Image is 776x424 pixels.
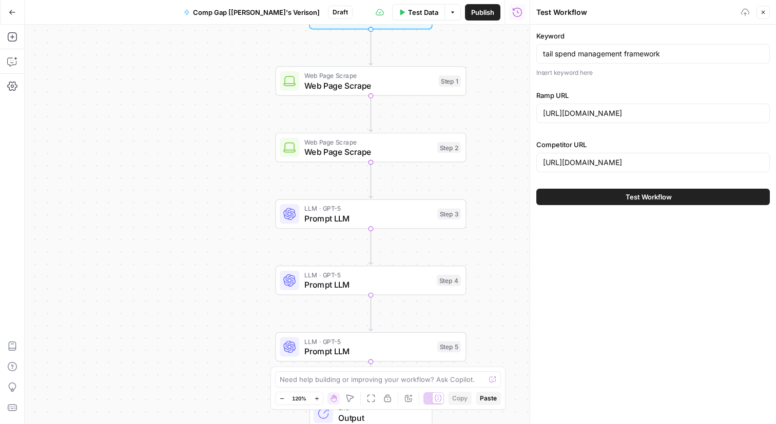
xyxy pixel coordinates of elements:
[304,146,433,158] span: Web Page Scrape
[437,275,461,286] div: Step 4
[408,7,438,17] span: Test Data
[292,394,306,402] span: 120%
[471,7,494,17] span: Publish
[452,394,468,403] span: Copy
[476,392,501,405] button: Paste
[276,66,467,96] div: Web Page ScrapeWeb Page ScrapeStep 1
[536,90,770,100] label: Ramp URL
[304,212,433,225] span: Prompt LLM
[369,163,373,198] g: Edge from step_2 to step_3
[536,139,770,150] label: Competitor URL
[304,79,434,92] span: Web Page Scrape
[369,295,373,331] g: Edge from step_4 to step_5
[439,75,461,87] div: Step 1
[276,199,467,229] div: LLM · GPT-5Prompt LLMStep 3
[178,4,326,21] button: Comp Gap [[PERSON_NAME]'s Verison]
[304,278,432,291] span: Prompt LLM
[304,270,432,280] span: LLM · GPT-5
[338,412,422,424] span: Output
[333,8,348,17] span: Draft
[369,96,373,132] g: Edge from step_1 to step_2
[276,266,467,295] div: LLM · GPT-5Prompt LLMStep 4
[304,345,433,357] span: Prompt LLM
[437,142,461,153] div: Step 2
[276,133,467,163] div: Web Page ScrapeWeb Page ScrapeStep 2
[369,29,373,65] g: Edge from start to step_1
[465,4,500,21] button: Publish
[480,394,497,403] span: Paste
[437,209,461,220] div: Step 3
[304,204,433,213] span: LLM · GPT-5
[536,31,770,41] label: Keyword
[193,7,320,17] span: Comp Gap [[PERSON_NAME]'s Verison]
[536,68,770,78] p: Insert keyword here
[437,341,461,353] div: Step 5
[276,332,467,362] div: LLM · GPT-5Prompt LLMStep 5
[448,392,472,405] button: Copy
[304,336,433,346] span: LLM · GPT-5
[626,192,672,202] span: Test Workflow
[338,13,399,25] span: Input Settings
[536,189,770,205] button: Test Workflow
[304,137,433,147] span: Web Page Scrape
[304,71,434,80] span: Web Page Scrape
[369,229,373,265] g: Edge from step_3 to step_4
[392,4,444,21] button: Test Data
